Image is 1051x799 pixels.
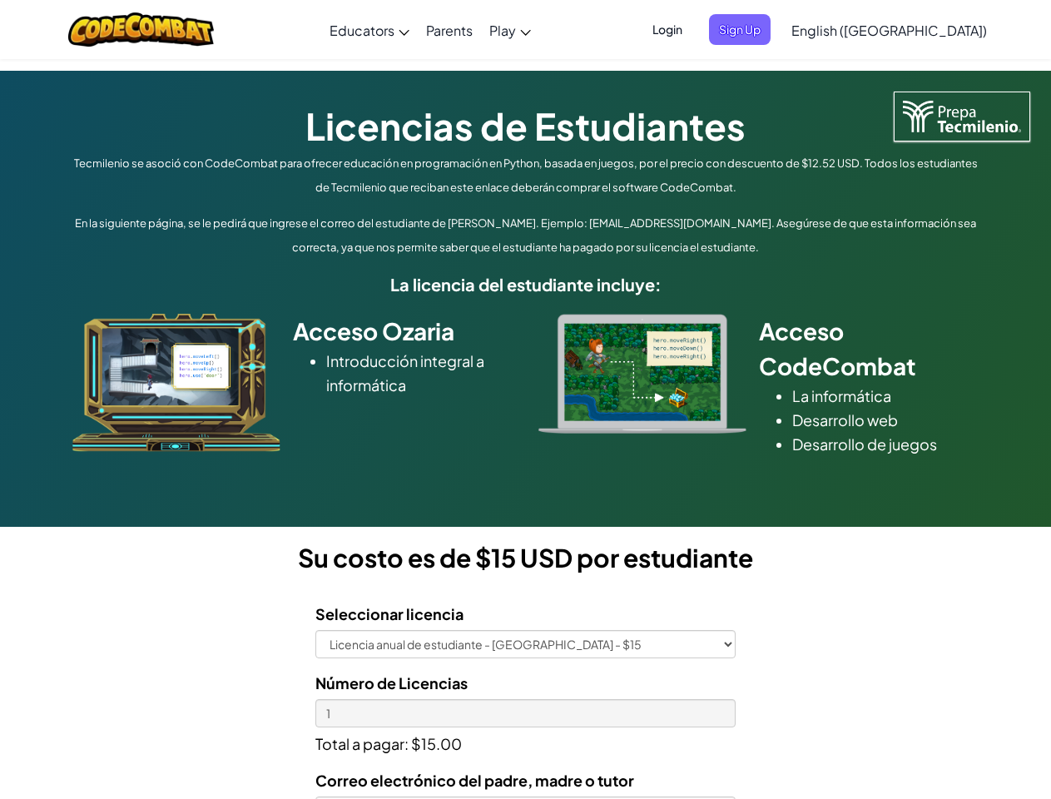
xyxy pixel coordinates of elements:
[894,92,1030,141] img: Tecmilenio logo
[759,314,979,384] h2: Acceso CodeCombat
[315,671,468,695] label: Número de Licencias
[489,22,516,39] span: Play
[642,14,692,45] button: Login
[315,602,464,626] label: Seleccionar licencia
[418,7,481,52] a: Parents
[315,768,634,792] label: Correo electrónico del padre, madre o tutor
[783,7,995,52] a: English ([GEOGRAPHIC_DATA])
[68,211,984,260] p: En la siguiente página, se le pedirá que ingrese el correo del estudiante de [PERSON_NAME]. Ejemp...
[481,7,539,52] a: Play
[293,314,513,349] h2: Acceso Ozaria
[330,22,394,39] span: Educators
[72,314,280,452] img: ozaria_acodus.png
[709,14,771,45] button: Sign Up
[791,22,987,39] span: English ([GEOGRAPHIC_DATA])
[792,408,979,432] li: Desarrollo web
[315,727,736,756] p: Total a pagar: $15.00
[68,271,984,297] h5: La licencia del estudiante incluye:
[792,432,979,456] li: Desarrollo de juegos
[68,151,984,200] p: Tecmilenio se asoció con CodeCombat para ofrecer educación en programación en Python, basada en j...
[68,12,214,47] img: CodeCombat logo
[792,384,979,408] li: La informática
[326,349,513,397] li: Introducción integral a informática
[321,7,418,52] a: Educators
[538,314,746,434] img: type_real_code.png
[68,100,984,151] h1: Licencias de Estudiantes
